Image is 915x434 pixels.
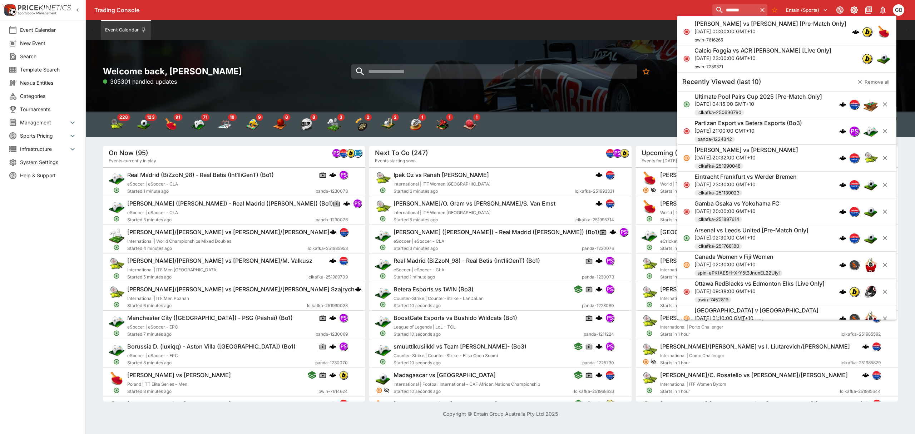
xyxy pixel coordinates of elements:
[839,315,846,322] img: logo-cerberus.svg
[408,117,422,132] div: Cycling
[2,3,16,17] img: PriceKinetics Logo
[694,109,744,116] span: lclkafka-250696790
[850,314,859,323] img: sportingsolutions.jpeg
[694,189,742,197] span: lclkafka-251139023
[330,228,337,236] img: logo-cerberus.svg
[642,399,657,415] img: tennis.png
[109,149,148,157] h5: On Now (95)
[435,117,450,132] div: Snooker
[643,187,649,193] svg: Suspended
[300,117,314,132] img: motor_racing
[609,228,617,236] img: logo-cerberus.svg
[218,117,232,132] div: Ice Hockey
[327,117,341,132] img: badminton
[841,359,881,366] span: lclkafka-251985829
[839,181,846,188] img: logo-cerberus.svg
[316,331,348,338] span: panda-1230069
[876,4,889,16] button: Notifications
[839,208,846,215] img: logo-cerberus.svg
[694,181,797,188] p: [DATE] 23:30:00 GMT+10
[606,342,614,350] img: pandascore.png
[834,4,846,16] button: Connected to PK
[329,257,336,264] img: logo-cerberus.svg
[20,105,77,113] span: Tournaments
[20,39,77,47] span: New Event
[127,188,316,195] span: Started 1 minute ago
[127,343,296,350] h6: Borussia D. (luxiqq) - Aston Villa ([GEOGRAPHIC_DATA]) (Bo1)
[109,399,124,415] img: tennis.png
[872,371,880,379] img: lclkafka.png
[394,400,497,408] h6: [PERSON_NAME] vs [PERSON_NAME]
[850,260,859,270] img: sportingsolutions.jpeg
[191,117,205,132] img: esports
[113,187,120,193] svg: Open
[340,228,348,236] img: lclkafka.png
[660,257,764,265] h6: [PERSON_NAME] vs [PERSON_NAME]
[109,285,124,301] img: tennis.png
[316,188,348,195] span: panda-1230073
[272,117,287,132] img: basketball
[642,171,657,186] img: table_tennis.png
[354,149,362,157] img: betradar.png
[864,151,878,165] img: tennis.png
[137,117,151,132] div: Soccer
[127,400,231,408] h6: [PERSON_NAME] vs [PERSON_NAME]
[605,199,614,208] div: lclkafka
[582,359,614,366] span: panda-1225730
[347,149,355,157] img: bwin.png
[595,171,603,178] div: cerberus
[864,97,878,112] img: pool.png
[862,27,872,37] div: bwin
[642,371,657,386] img: tennis.png
[606,257,614,265] img: pandascore.png
[109,342,124,358] img: esports.png
[595,286,603,293] img: logo-cerberus.svg
[574,388,614,395] span: lclkafka-251968633
[864,311,878,326] img: rugby_union.png
[307,302,348,309] span: lclkafka-251990038
[850,127,859,136] img: pandascore.png
[694,64,723,69] span: bwin-7239371
[340,400,347,408] img: lclkafka.png
[109,256,124,272] img: tennis.png
[18,5,71,10] img: PriceKinetics
[332,149,340,157] img: pandascore.png
[318,388,348,395] span: bwin-7614624
[343,200,350,207] div: cerberus
[20,158,77,166] span: System Settings
[20,132,68,139] span: Sports Pricing
[876,51,891,66] img: soccer.png
[329,314,336,321] img: logo-cerberus.svg
[300,117,314,132] div: Motor Racing
[173,114,182,121] span: 91
[849,207,859,217] div: lclkafka
[582,245,614,252] span: panda-1230076
[473,114,480,121] span: 1
[329,171,336,178] div: cerberus
[606,314,614,322] img: pandascore.png
[201,114,209,121] span: 71
[340,171,347,179] img: pandascore.png
[272,117,287,132] div: Basketball
[853,76,894,88] button: Remove all
[340,149,347,157] img: lclkafka.png
[394,257,540,265] h6: Real Madrid (BiZzoN_98) - Real Betis (Int1liGenT) (Bo1)
[109,199,124,215] img: esports.png
[872,342,880,350] img: lclkafka.png
[682,78,761,86] h5: Recently Viewed (last 10)
[839,154,846,162] div: cerberus
[849,180,859,190] div: lclkafka
[595,257,603,264] img: logo-cerberus.svg
[375,228,391,243] img: esports.png
[694,173,797,181] h6: Eintracht Frankfurt vs Werder Bremen
[839,261,846,268] img: logo-cerberus.svg
[109,157,156,164] span: Events currently in play
[595,314,603,321] img: logo-cerberus.svg
[329,400,336,407] img: logo-cerberus.svg
[864,258,878,272] img: rugby_union.png
[164,117,178,132] img: table_tennis
[392,114,399,121] span: 2
[18,12,56,15] img: Sportsbook Management
[864,124,878,138] img: esports.png
[394,188,575,195] span: Started 6 minutes ago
